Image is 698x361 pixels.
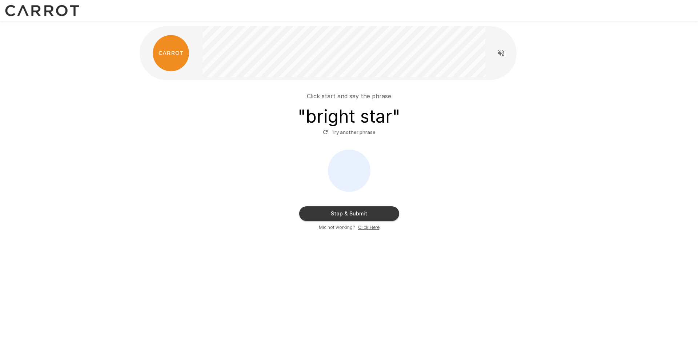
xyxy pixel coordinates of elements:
[358,225,380,230] u: Click Here
[298,106,400,127] h3: " bright star "
[307,92,391,100] p: Click start and say the phrase
[153,35,189,71] img: carrot_logo.png
[494,46,508,60] button: Read questions aloud
[319,224,355,231] span: Mic not working?
[321,127,377,138] button: Try another phrase
[299,206,399,221] button: Stop & Submit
